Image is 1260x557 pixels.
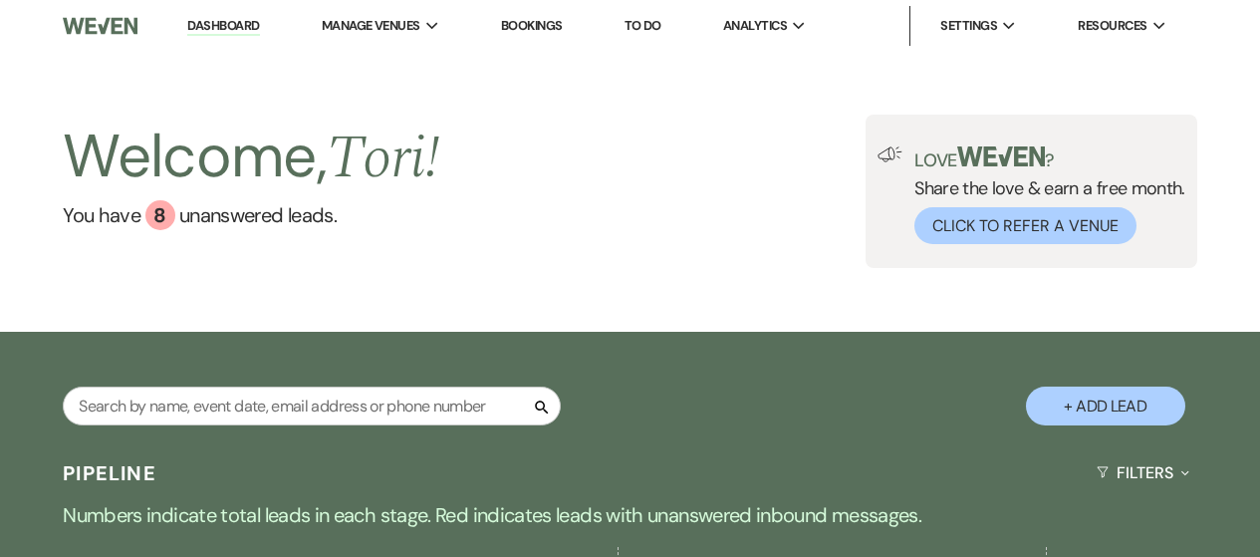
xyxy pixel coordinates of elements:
[501,17,563,34] a: Bookings
[957,146,1046,166] img: weven-logo-green.svg
[187,17,259,36] a: Dashboard
[63,200,439,230] a: You have 8 unanswered leads.
[723,16,787,36] span: Analytics
[1089,446,1197,499] button: Filters
[63,5,136,47] img: Weven Logo
[914,146,1185,169] p: Love ?
[63,387,561,425] input: Search by name, event date, email address or phone number
[914,207,1136,244] button: Click to Refer a Venue
[1026,387,1185,425] button: + Add Lead
[1078,16,1146,36] span: Resources
[902,146,1185,244] div: Share the love & earn a free month.
[322,16,420,36] span: Manage Venues
[63,115,439,200] h2: Welcome,
[63,459,156,487] h3: Pipeline
[145,200,175,230] div: 8
[327,113,439,204] span: Tori !
[878,146,902,162] img: loud-speaker-illustration.svg
[940,16,997,36] span: Settings
[625,17,661,34] a: To Do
